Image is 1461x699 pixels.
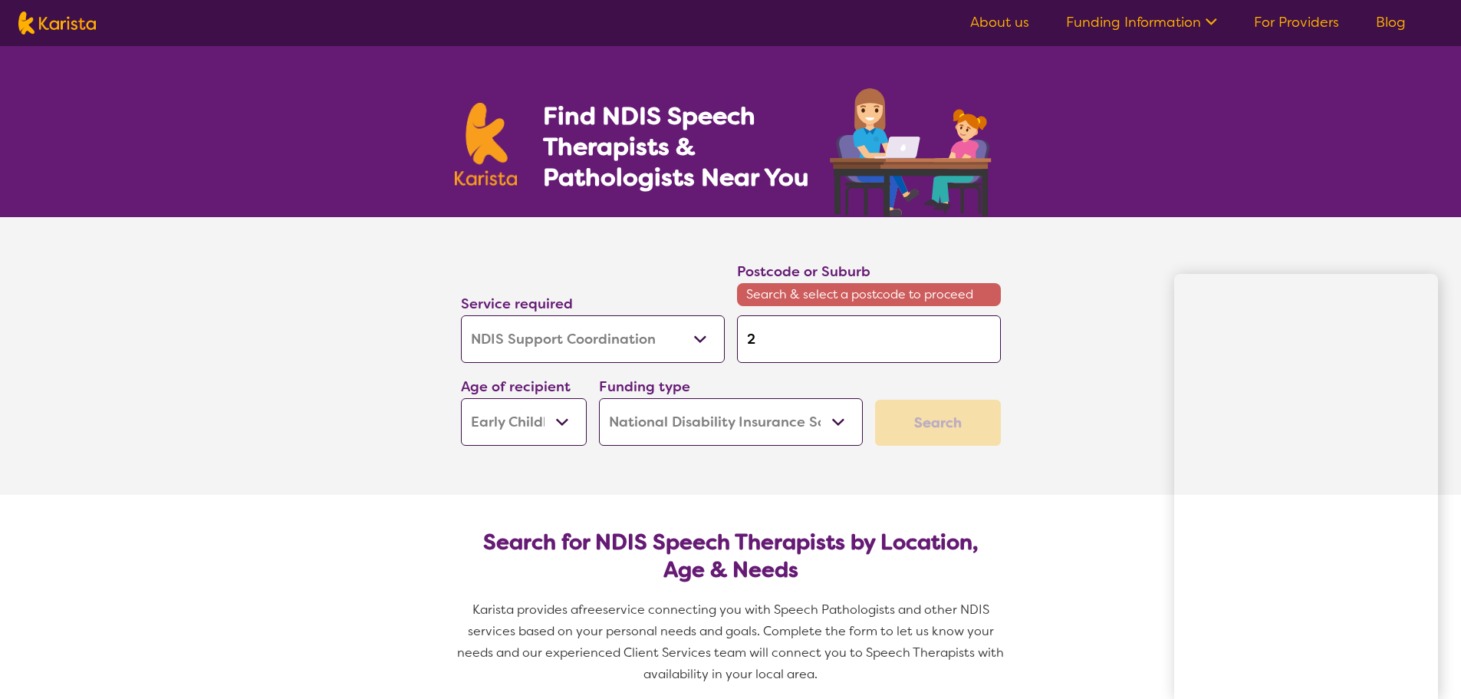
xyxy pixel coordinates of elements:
[970,13,1029,31] a: About us
[1376,13,1406,31] a: Blog
[737,315,1001,363] input: Type
[455,103,518,186] img: Karista logo
[457,602,1007,682] span: service connecting you with Speech Pathologists and other NDIS services based on your personal ne...
[599,378,690,396] label: Funding type
[18,12,96,35] img: Karista logo
[1066,13,1217,31] a: Funding Information
[818,83,1007,217] img: speech-therapy
[737,283,1001,306] span: Search & select a postcode to proceed
[737,262,870,281] label: Postcode or Suburb
[543,101,827,193] h1: Find NDIS Speech Therapists & Pathologists Near You
[578,602,603,618] span: free
[1174,274,1438,699] iframe: Chat Window
[1254,13,1339,31] a: For Providers
[473,529,989,584] h2: Search for NDIS Speech Therapists by Location, Age & Needs
[472,602,578,618] span: Karista provides a
[461,295,573,313] label: Service required
[461,378,571,396] label: Age of recipient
